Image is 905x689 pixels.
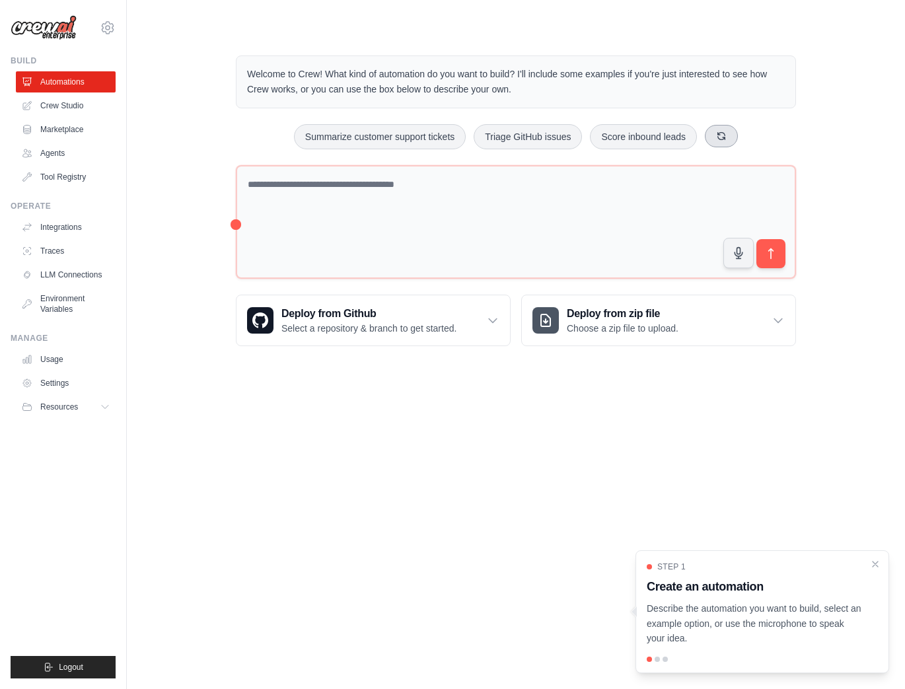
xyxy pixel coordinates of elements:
h3: Create an automation [647,577,862,596]
button: Score inbound leads [590,124,697,149]
p: Describe the automation you want to build, select an example option, or use the microphone to spe... [647,601,862,646]
a: Crew Studio [16,95,116,116]
p: Welcome to Crew! What kind of automation do you want to build? I'll include some examples if you'... [247,67,785,97]
a: Usage [16,349,116,370]
button: Logout [11,656,116,678]
iframe: Chat Widget [839,626,905,689]
a: Tool Registry [16,166,116,188]
button: Resources [16,396,116,417]
p: Choose a zip file to upload. [567,322,678,335]
a: Integrations [16,217,116,238]
a: Environment Variables [16,288,116,320]
div: Build [11,55,116,66]
div: Operate [11,201,116,211]
div: Manage [11,333,116,344]
span: Logout [59,662,83,672]
img: Logo [11,15,77,40]
span: Resources [40,402,78,412]
button: Triage GitHub issues [474,124,582,149]
button: Summarize customer support tickets [294,124,466,149]
span: Step 1 [657,562,686,572]
a: Automations [16,71,116,92]
h3: Deploy from zip file [567,306,678,322]
a: Settings [16,373,116,394]
p: Select a repository & branch to get started. [281,322,456,335]
a: Traces [16,240,116,262]
a: LLM Connections [16,264,116,285]
button: Close walkthrough [870,559,881,569]
a: Agents [16,143,116,164]
h3: Deploy from Github [281,306,456,322]
a: Marketplace [16,119,116,140]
